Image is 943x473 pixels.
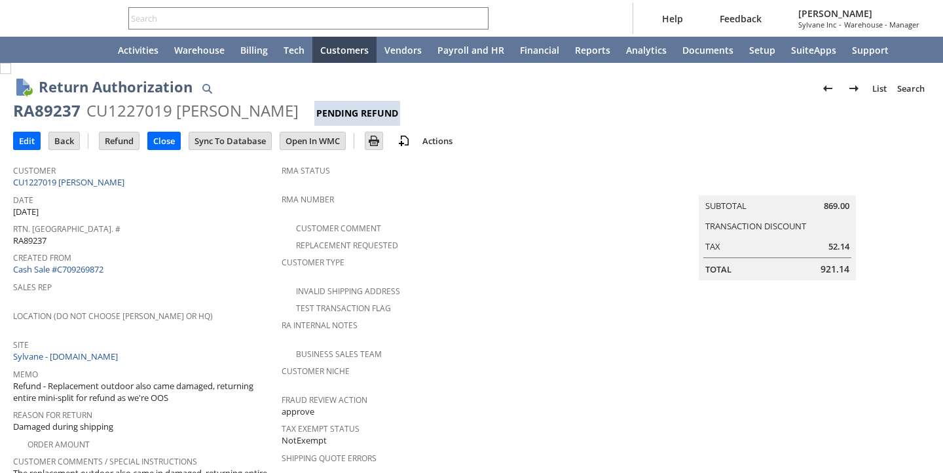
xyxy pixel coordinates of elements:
a: Sales Rep [13,282,52,293]
span: 921.14 [821,263,849,276]
span: [DATE] [13,206,39,218]
span: Help [662,12,683,25]
a: Customer Comments / Special Instructions [13,456,197,467]
a: Total [705,263,731,275]
span: Sylvane Inc [798,20,836,29]
input: Refund [100,132,139,149]
span: NotExempt [282,434,327,447]
input: Sync To Database [189,132,271,149]
span: Feedback [720,12,762,25]
a: Site [13,339,29,350]
svg: Home [86,42,102,58]
a: Home [79,37,110,63]
a: Setup [741,37,783,63]
a: Fraud Review Action [282,394,367,406]
span: Refund - Replacement outdoor also came damaged, returning entire mini-split for refund as we're OOS [13,380,275,404]
span: - [839,20,841,29]
a: Customers [312,37,377,63]
img: Next [846,81,862,96]
span: Activities [118,44,158,56]
a: RA Internal Notes [282,320,358,331]
a: Date [13,195,33,206]
span: [PERSON_NAME] [798,7,919,20]
a: Tax [705,240,720,252]
input: Open In WMC [280,132,345,149]
div: RA89237 [13,100,81,121]
a: Analytics [618,37,675,63]
a: Transaction Discount [705,220,806,232]
span: Damaged during shipping [13,421,113,433]
a: Customer Niche [282,366,350,377]
a: Recent Records [16,37,47,63]
a: Memo [13,369,38,380]
img: add-record.svg [396,133,412,149]
span: approve [282,406,314,418]
a: Customer [13,165,56,176]
img: Quick Find [199,81,215,96]
a: Rtn. [GEOGRAPHIC_DATA]. # [13,223,120,235]
a: Billing [232,37,276,63]
input: Back [49,132,79,149]
a: Replacement Requested [296,240,398,251]
a: Warehouse [166,37,232,63]
span: Setup [749,44,775,56]
a: Invalid Shipping Address [296,286,400,297]
div: Shortcuts [47,37,79,63]
span: Support [852,44,889,56]
a: Shipping Quote Errors [282,453,377,464]
div: Pending Refund [314,101,400,126]
a: Vendors [377,37,430,63]
a: Subtotal [705,200,747,212]
input: Print [365,132,382,149]
h1: Return Authorization [39,76,193,98]
span: Customers [320,44,369,56]
a: Support [844,37,897,63]
span: Financial [520,44,559,56]
span: Analytics [626,44,667,56]
a: Order Amount [28,439,90,450]
span: Warehouse - Manager [844,20,919,29]
span: Billing [240,44,268,56]
a: Actions [417,135,458,147]
a: Reason For Return [13,409,92,421]
a: Created From [13,252,71,263]
a: Activities [110,37,166,63]
a: Cash Sale #C709269872 [13,263,103,275]
img: Previous [820,81,836,96]
img: Print [366,133,382,149]
svg: Recent Records [24,42,39,58]
a: Tax Exempt Status [282,423,360,434]
a: RMA Number [282,194,334,205]
a: Payroll and HR [430,37,512,63]
input: Edit [14,132,40,149]
a: Business Sales Team [296,349,382,360]
span: Vendors [384,44,422,56]
a: SuiteApps [783,37,844,63]
a: Customer Comment [296,223,381,234]
span: RA89237 [13,235,46,247]
span: Documents [682,44,733,56]
a: Financial [512,37,567,63]
span: SuiteApps [791,44,836,56]
input: Close [148,132,180,149]
a: Reports [567,37,618,63]
a: Documents [675,37,741,63]
a: RMA Status [282,165,330,176]
caption: Summary [699,174,856,195]
a: CU1227019 [PERSON_NAME] [13,176,128,188]
div: CU1227019 [PERSON_NAME] [86,100,299,121]
input: Search [129,10,470,26]
a: Tech [276,37,312,63]
span: 52.14 [828,240,849,253]
svg: Search [470,10,486,26]
a: List [867,78,892,99]
span: Reports [575,44,610,56]
a: Test Transaction Flag [296,303,391,314]
span: Warehouse [174,44,225,56]
span: 869.00 [824,200,849,212]
span: Payroll and HR [437,44,504,56]
a: Customer Type [282,257,344,268]
a: Sylvane - [DOMAIN_NAME] [13,350,121,362]
a: Search [892,78,930,99]
a: Location (Do Not Choose [PERSON_NAME] or HQ) [13,311,213,322]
